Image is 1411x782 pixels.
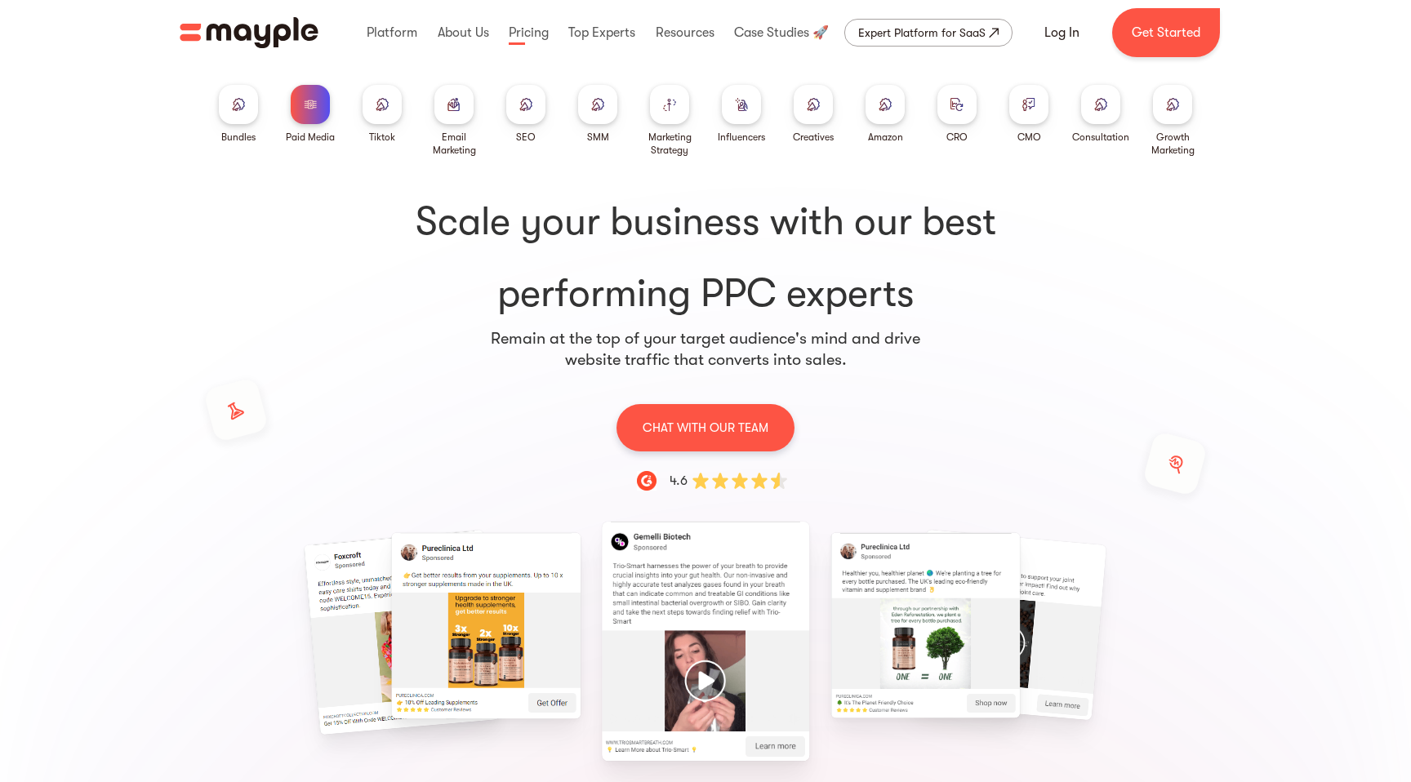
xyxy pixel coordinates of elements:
[219,85,258,144] a: Bundles
[640,85,699,157] a: Marketing Strategy
[516,131,536,144] div: SEO
[209,196,1202,248] span: Scale your business with our best
[425,131,483,157] div: Email Marketing
[1112,8,1220,57] a: Get Started
[718,85,765,144] a: Influencers
[363,85,402,144] a: Tiktok
[868,131,903,144] div: Amazon
[670,471,688,491] div: 4.6
[490,328,921,371] p: Remain at the top of your target audience's mind and drive website traffic that converts into sales.
[425,85,483,157] a: Email Marketing
[1143,85,1202,157] a: Growth Marketing
[505,7,553,59] div: Pricing
[506,85,545,144] a: SEO
[209,196,1202,320] h1: performing PPC experts
[652,7,719,59] div: Resources
[615,537,795,745] div: 1 / 15
[937,85,977,144] a: CRO
[616,403,795,451] a: CHAT WITH OUR TEAM
[221,131,256,144] div: Bundles
[1054,537,1235,713] div: 3 / 15
[858,23,986,42] div: Expert Platform for SaaS
[718,131,765,144] div: Influencers
[176,537,357,727] div: 14 / 15
[180,17,318,48] a: home
[946,131,968,144] div: CRO
[369,131,395,144] div: Tiktok
[844,19,1013,47] a: Expert Platform for SaaS
[587,131,609,144] div: SMM
[180,17,318,48] img: Mayple logo
[286,131,335,144] div: Paid Media
[793,85,834,144] a: Creatives
[286,85,335,144] a: Paid Media
[835,537,1015,713] div: 2 / 15
[1009,85,1048,144] a: CMO
[578,85,617,144] a: SMM
[866,85,905,144] a: Amazon
[564,7,639,59] div: Top Experts
[1017,131,1041,144] div: CMO
[1143,131,1202,157] div: Growth Marketing
[640,131,699,157] div: Marketing Strategy
[1072,85,1129,144] a: Consultation
[1025,13,1099,52] a: Log In
[1072,131,1129,144] div: Consultation
[396,537,576,714] div: 15 / 15
[643,417,768,438] p: CHAT WITH OUR TEAM
[793,131,834,144] div: Creatives
[363,7,421,59] div: Platform
[434,7,493,59] div: About Us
